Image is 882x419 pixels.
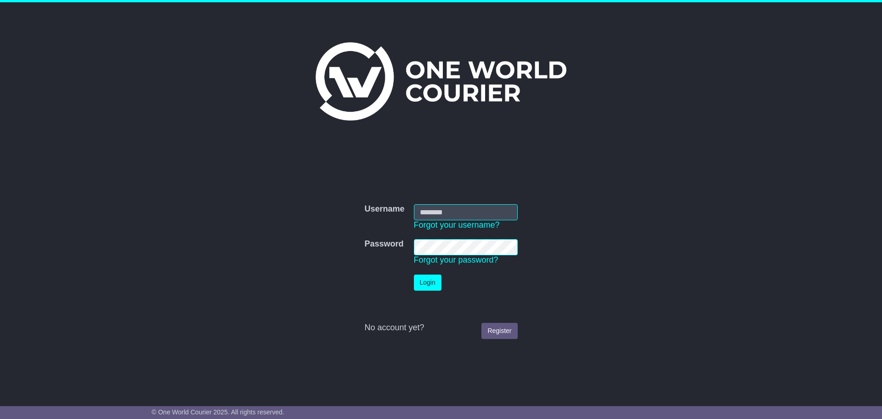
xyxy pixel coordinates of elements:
a: Register [481,323,517,339]
label: Password [364,239,403,249]
a: Forgot your password? [414,255,498,264]
span: © One World Courier 2025. All rights reserved. [152,408,284,416]
label: Username [364,204,404,214]
div: No account yet? [364,323,517,333]
button: Login [414,275,441,291]
a: Forgot your username? [414,220,500,230]
img: One World [316,42,566,121]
